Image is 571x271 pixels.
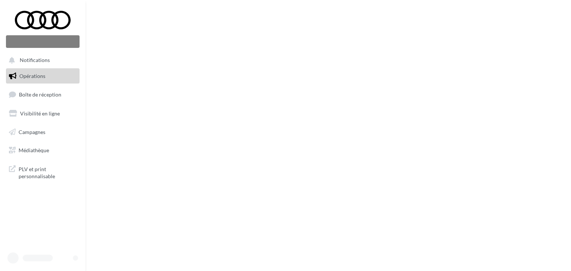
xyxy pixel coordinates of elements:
[20,57,50,63] span: Notifications
[4,143,81,158] a: Médiathèque
[20,110,60,117] span: Visibilité en ligne
[4,161,81,183] a: PLV et print personnalisable
[19,128,45,135] span: Campagnes
[19,91,61,98] span: Boîte de réception
[19,73,45,79] span: Opérations
[4,86,81,102] a: Boîte de réception
[4,124,81,140] a: Campagnes
[6,35,80,48] div: Nouvelle campagne
[4,68,81,84] a: Opérations
[19,147,49,153] span: Médiathèque
[19,164,77,180] span: PLV et print personnalisable
[4,106,81,121] a: Visibilité en ligne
